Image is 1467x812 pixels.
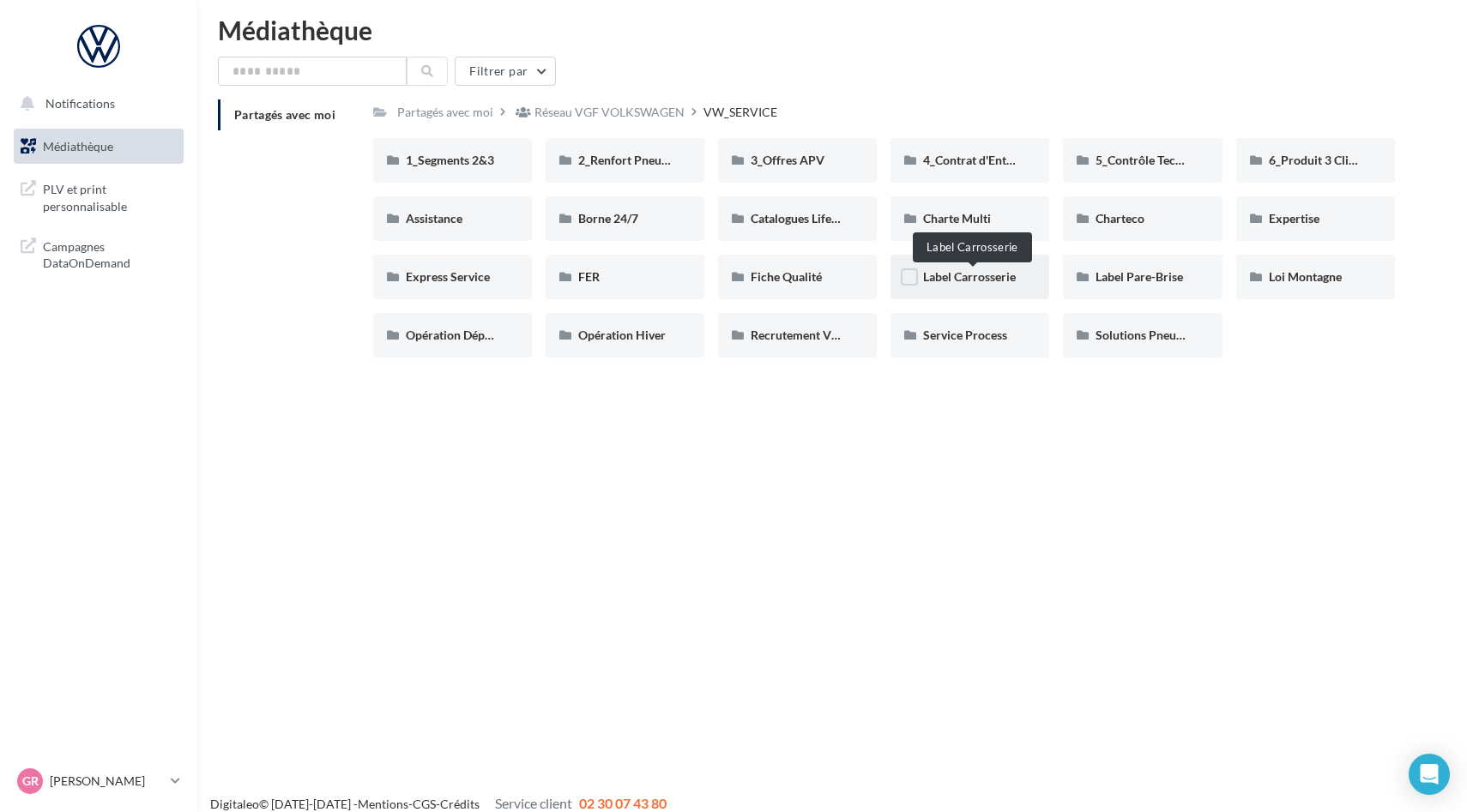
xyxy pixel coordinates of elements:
[1096,211,1144,226] span: Charteco
[10,171,187,221] a: PLV et print personnalisable
[578,211,638,226] span: Borne 24/7
[440,797,480,811] a: Crédits
[534,104,685,121] div: Réseau VGF VOLKSWAGEN
[14,765,184,797] a: Gr [PERSON_NAME]
[923,153,1038,167] span: 4_Contrat d'Entretien
[923,211,991,226] span: Charte Multi
[406,153,494,167] span: 1_Segments 2&3
[579,795,667,811] span: 02 30 07 43 80
[578,153,710,167] span: 2_Renfort Pneumatiques
[406,269,490,284] span: Express Service
[495,795,572,811] span: Service client
[751,269,822,284] span: Fiche Qualité
[45,96,115,111] span: Notifications
[10,129,187,165] a: Médiathèque
[50,773,164,790] p: [PERSON_NAME]
[751,211,856,226] span: Catalogues Lifestyle
[923,269,1016,284] span: Label Carrosserie
[1096,269,1183,284] span: Label Pare-Brise
[1269,269,1342,284] span: Loi Montagne
[1269,153,1405,167] span: 6_Produit 3 Climatisation
[22,773,39,790] span: Gr
[923,328,1007,342] span: Service Process
[1409,754,1450,795] div: Open Intercom Messenger
[358,797,408,811] a: Mentions
[751,153,824,167] span: 3_Offres APV
[210,797,667,811] span: © [DATE]-[DATE] - - -
[43,139,113,153] span: Médiathèque
[1096,153,1246,167] span: 5_Contrôle Technique offert
[1269,211,1319,226] span: Expertise
[43,235,177,272] span: Campagnes DataOnDemand
[913,232,1032,262] div: Label Carrosserie
[751,328,847,342] span: Recrutement VGF
[703,104,777,121] div: VW_SERVICE
[406,328,568,342] span: Opération Départ en Vacances
[10,228,187,279] a: Campagnes DataOnDemand
[218,17,1446,43] div: Médiathèque
[578,328,666,342] span: Opération Hiver
[10,86,180,122] button: Notifications
[578,269,600,284] span: FER
[455,57,556,86] button: Filtrer par
[406,211,462,226] span: Assistance
[397,104,493,121] div: Partagés avec moi
[1096,328,1225,342] span: Solutions Pneumatiques
[413,797,436,811] a: CGS
[234,107,335,122] span: Partagés avec moi
[210,797,259,811] a: Digitaleo
[43,177,177,214] span: PLV et print personnalisable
